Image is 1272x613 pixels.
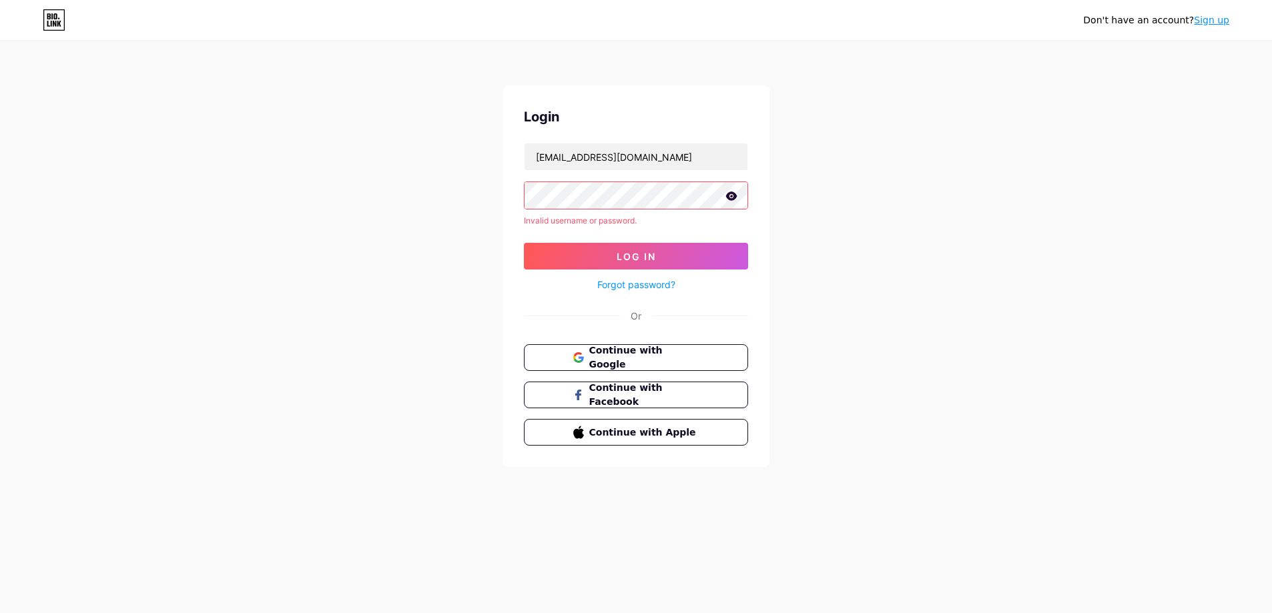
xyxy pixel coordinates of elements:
[631,309,641,323] div: Or
[524,107,748,127] div: Login
[524,243,748,269] button: Log In
[589,381,699,409] span: Continue with Facebook
[589,344,699,372] span: Continue with Google
[524,419,748,446] button: Continue with Apple
[524,382,748,408] button: Continue with Facebook
[617,251,656,262] span: Log In
[524,344,748,371] button: Continue with Google
[525,143,747,170] input: Username
[524,215,748,227] div: Invalid username or password.
[1194,15,1229,25] a: Sign up
[1083,13,1229,27] div: Don't have an account?
[589,426,699,440] span: Continue with Apple
[597,277,675,291] a: Forgot password?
